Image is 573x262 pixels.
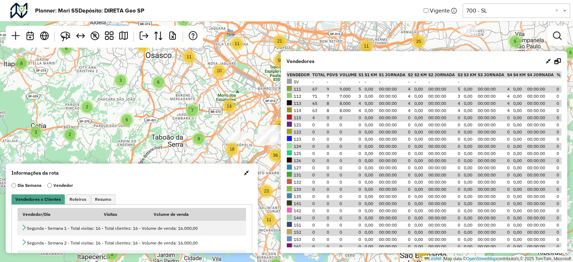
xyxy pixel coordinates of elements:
img: Selecionar atividades - laço [61,31,71,42]
td: 8 [326,107,339,114]
td: 125 [286,150,312,157]
td: 00:00:00 [527,93,556,100]
td: 0 [312,143,327,150]
td: - [312,78,327,86]
td: 0,00 [513,136,527,143]
div: 11 [262,213,276,227]
div: 14 [222,99,236,113]
div: 82375-9 - Extra Facil Amador [460,25,478,35]
td: 00:00:00 [428,100,457,107]
div: 5 [508,34,522,49]
div: 99765-0 - Dia Giovanni Gronchi (Loja) [228,132,246,142]
td: - [408,78,414,86]
div: 3 [114,73,128,88]
td: 0,00 [364,114,379,121]
td: 0,00 [513,121,527,128]
span: 11 [187,54,191,59]
td: 0 [507,136,513,143]
span: Vendedores x Clientes [15,197,61,202]
div: 6 [120,113,134,127]
td: 0 [408,121,414,128]
td: - [364,78,379,86]
div: 7 [185,103,199,118]
div: 18 [225,142,239,156]
em: Exibir rótulo [91,31,99,40]
span: 11 [266,217,271,222]
td: 4 [507,107,513,114]
span: 3 [35,130,37,135]
td: 3 [457,93,463,100]
td: 4 [358,107,364,114]
span: 2 [86,105,88,110]
td: 00:00:00 [477,128,506,136]
td: 00:00:00 [527,86,556,93]
td: 71 [312,93,327,100]
span: 11 [364,44,369,49]
td: 8 [326,100,339,107]
td: 00:00:00 [379,128,408,136]
td: 0,00 [364,86,379,93]
td: 0 [408,136,414,143]
td: 0,00 [513,86,527,93]
span: 11 [235,41,239,46]
td: 123 [286,136,312,143]
div: 11 [182,50,196,64]
td: 0 [457,143,463,150]
th: Total de clientes [312,71,327,78]
a: Exportar frequência em lote [165,29,180,45]
td: 00:00:00 [379,121,408,128]
td: 0 [457,121,463,128]
div: 100831-5 - Dia Aurelia (Loja) [270,132,288,142]
td: 112 [286,93,312,100]
td: 0,00 [463,107,478,114]
input: Dia Semana [11,182,16,189]
td: 0 [312,150,327,157]
td: 0,00 [463,121,478,128]
th: Volume [339,71,358,78]
td: 0 [312,157,327,164]
td: 0 [339,143,358,150]
td: 00:00:00 [527,114,556,121]
td: 0 [339,150,358,157]
td: 0,00 [463,150,478,157]
div: 6 [14,56,29,71]
td: 0,00 [414,107,428,114]
td: 0 [507,143,513,150]
td: 00:00:00 [477,136,506,143]
span: 9 [198,136,200,141]
td: - [428,78,457,86]
td: 8.000 [339,100,358,107]
td: 65 [312,100,327,107]
td: - [379,78,408,86]
td: 0,00 [513,150,527,157]
div: 6 [151,75,165,89]
span: 39 [278,123,283,128]
th: S2 [408,71,414,78]
td: 00:00:00 [428,114,457,121]
a: Exportar dados vendas [151,29,165,45]
span: 36 [273,153,278,158]
td: 00:00:00 [379,143,408,150]
td: 0 [326,136,339,143]
td: 00:00:00 [428,136,457,143]
td: 00:00:00 [477,150,506,157]
td: 0 [326,114,339,121]
td: 0 [507,114,513,121]
td: 4 [507,93,513,100]
td: 0 [507,121,513,128]
td: 124 [286,143,312,150]
a: Leaflet [424,256,442,261]
td: 0 [408,128,414,136]
td: 0 [358,121,364,128]
td: 111 [286,86,312,93]
td: 126 [286,157,312,164]
span: 58 [278,58,282,63]
td: 0,00 [463,114,478,121]
td: 0 [326,143,339,150]
td: 0,00 [463,143,478,150]
td: 0 [326,150,339,157]
td: 0,00 [513,143,527,150]
div: 58 [273,53,287,68]
td: 0,00 [414,114,428,121]
td: 0,00 [414,128,428,136]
